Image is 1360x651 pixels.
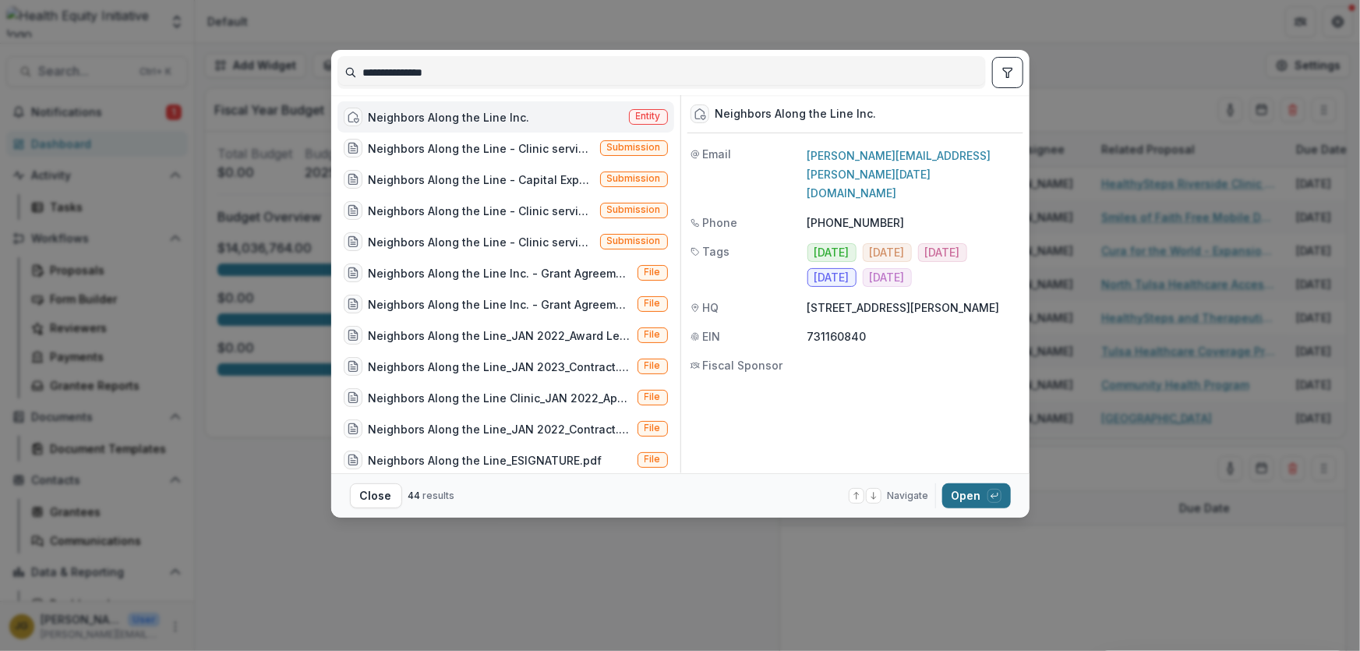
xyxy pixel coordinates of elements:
span: EIN [703,328,721,345]
span: HQ [703,299,719,316]
div: Neighbors Along the Line - Clinic services - 65000 - [DATE] [369,203,594,219]
span: [DATE] [925,246,960,260]
div: Neighbors Along the Line Inc. [715,108,877,121]
span: Submission [607,173,661,184]
span: [DATE] [870,271,905,285]
div: Neighbors Along the Line_JAN 2022_Award Letter.docx [369,327,631,344]
div: Neighbors Along the Line - Clinic services - 60000 - [DATE] [369,140,594,157]
span: Email [703,146,732,162]
p: [STREET_ADDRESS][PERSON_NAME] [807,299,1020,316]
span: File [645,329,661,340]
a: [PERSON_NAME][EMAIL_ADDRESS][PERSON_NAME][DATE][DOMAIN_NAME] [807,149,991,200]
span: results [423,490,455,501]
button: Close [350,483,402,508]
span: [DATE] [870,246,905,260]
div: Neighbors Along the Line_ESIGNATURE.pdf [369,452,602,469]
span: File [645,360,661,371]
div: Neighbors Along the Line_JAN 2023_Contract.pdf [369,359,631,375]
span: Submission [607,235,661,246]
div: Neighbors Along the Line Inc. [369,109,530,126]
div: Neighbors Along the Line - Clinic services - 45000 - [DATE] [369,234,594,250]
button: toggle filters [992,57,1023,88]
span: Fiscal Sponsor [703,357,783,373]
span: Submission [607,142,661,153]
span: Tags [703,243,730,260]
div: Neighbors Along the Line Inc. - Grant Agreement - [DATE] - Signed.pdf [369,296,631,313]
span: File [645,391,661,402]
span: Navigate [888,489,929,503]
div: Neighbors Along the Line Inc. - Grant Agreement - [DATE].pdf [369,265,631,281]
span: File [645,267,661,278]
button: Open [942,483,1011,508]
p: 731160840 [807,328,1020,345]
div: Neighbors Along the Line Clinic_JAN 2022_Application.docx [369,390,631,406]
div: Neighbors Along the Line_JAN 2022_Contract.docx [369,421,631,437]
span: Entity [636,111,661,122]
span: Phone [703,214,738,231]
div: Neighbors Along the Line - Capital Expansion & Renovation - 1200000 - [DATE] [369,172,594,188]
span: [DATE] [814,271,850,285]
p: [PHONE_NUMBER] [807,214,1020,231]
span: File [645,423,661,433]
span: File [645,454,661,465]
span: Submission [607,204,661,215]
span: [DATE] [814,246,850,260]
span: 44 [408,490,421,501]
span: File [645,298,661,309]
